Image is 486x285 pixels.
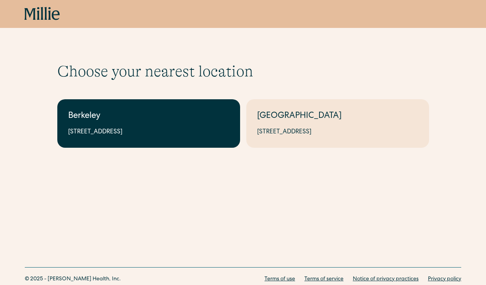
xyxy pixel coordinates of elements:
[68,128,229,137] div: [STREET_ADDRESS]
[68,110,229,123] div: Berkeley
[304,275,343,283] a: Terms of service
[428,275,461,283] a: Privacy policy
[25,275,121,283] div: © 2025 - [PERSON_NAME] Health, Inc.
[353,275,419,283] a: Notice of privacy practices
[264,275,295,283] a: Terms of use
[246,99,429,148] a: [GEOGRAPHIC_DATA][STREET_ADDRESS]
[257,110,418,123] div: [GEOGRAPHIC_DATA]
[57,99,240,148] a: Berkeley[STREET_ADDRESS]
[57,62,429,81] h1: Choose your nearest location
[257,128,418,137] div: [STREET_ADDRESS]
[24,7,60,21] a: home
